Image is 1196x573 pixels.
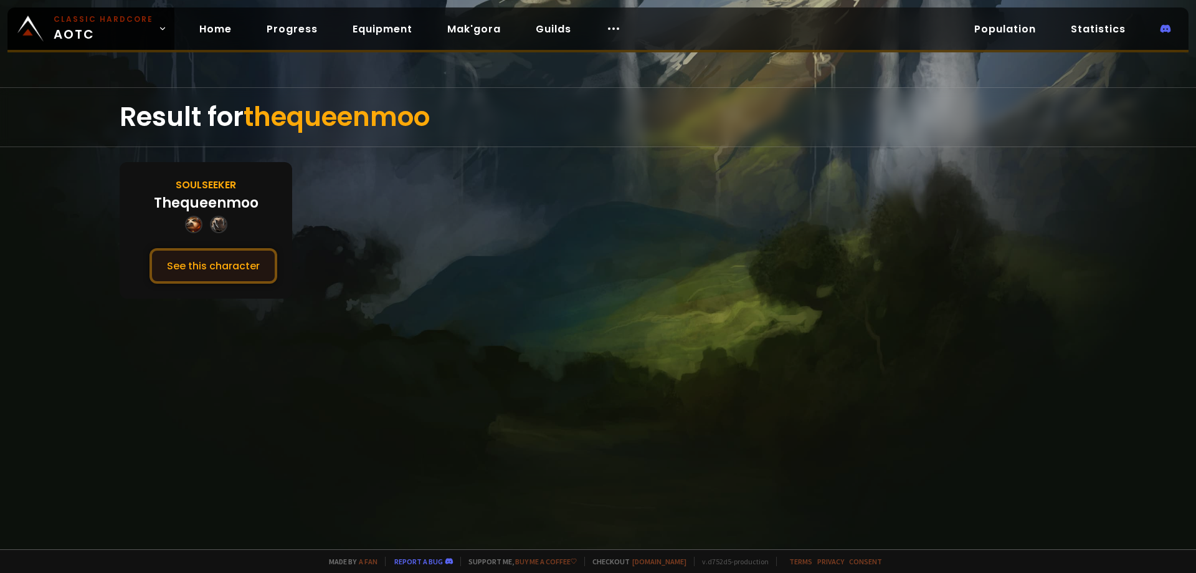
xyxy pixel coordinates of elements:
[1061,16,1136,42] a: Statistics
[359,557,377,566] a: a fan
[120,88,1076,147] div: Result for
[189,16,242,42] a: Home
[54,14,153,25] small: Classic Hardcore
[849,557,882,566] a: Consent
[632,557,686,566] a: [DOMAIN_NAME]
[7,7,174,50] a: Classic HardcoreAOTC
[817,557,844,566] a: Privacy
[584,557,686,566] span: Checkout
[176,177,236,193] div: Soulseeker
[437,16,511,42] a: Mak'gora
[526,16,581,42] a: Guilds
[321,557,377,566] span: Made by
[149,248,277,284] button: See this character
[964,16,1046,42] a: Population
[694,557,769,566] span: v. d752d5 - production
[394,557,443,566] a: Report a bug
[257,16,328,42] a: Progress
[789,557,812,566] a: Terms
[343,16,422,42] a: Equipment
[460,557,577,566] span: Support me,
[515,557,577,566] a: Buy me a coffee
[54,14,153,44] span: AOTC
[154,193,259,213] div: Thequeenmoo
[244,99,430,135] span: thequeenmoo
